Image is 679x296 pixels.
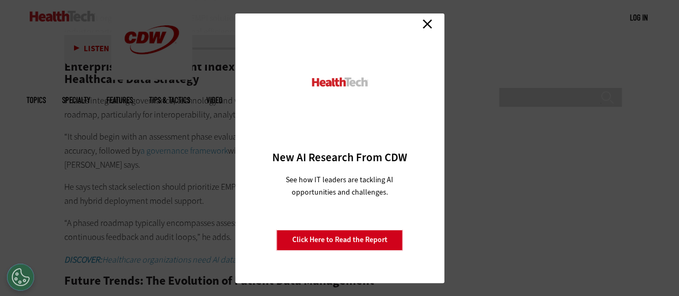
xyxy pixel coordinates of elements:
button: Open Preferences [7,264,34,291]
a: Click Here to Read the Report [277,230,403,250]
h3: New AI Research From CDW [254,150,425,165]
p: See how IT leaders are tackling AI opportunities and challenges. [273,174,406,198]
div: Cookies Settings [7,264,34,291]
a: Close [419,16,435,32]
img: HealthTech_0.png [310,77,369,88]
